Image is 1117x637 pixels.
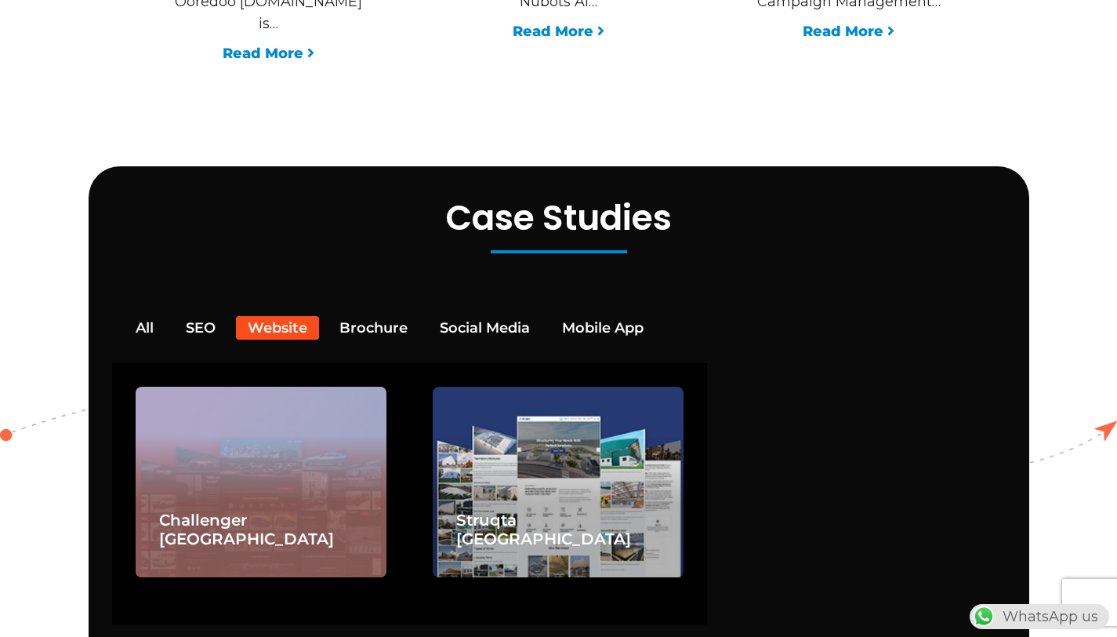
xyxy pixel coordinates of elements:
h2: Case Studies [104,198,1014,239]
img: WhatsApp [971,604,996,629]
a: Read More [223,42,314,64]
a: WhatsAppWhatsApp us [970,608,1109,625]
button: Social Media [428,316,542,340]
button: Website [236,316,319,340]
div: WhatsApp us [970,604,1109,629]
button: SEO [174,316,227,340]
a: Struqta [GEOGRAPHIC_DATA] [456,511,631,548]
button: Brochure [328,316,419,340]
a: Read More [513,20,604,42]
a: Challenger [GEOGRAPHIC_DATA] [159,511,334,548]
button: Mobile App [550,316,655,340]
a: Read More [803,20,894,42]
button: All [124,316,165,340]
